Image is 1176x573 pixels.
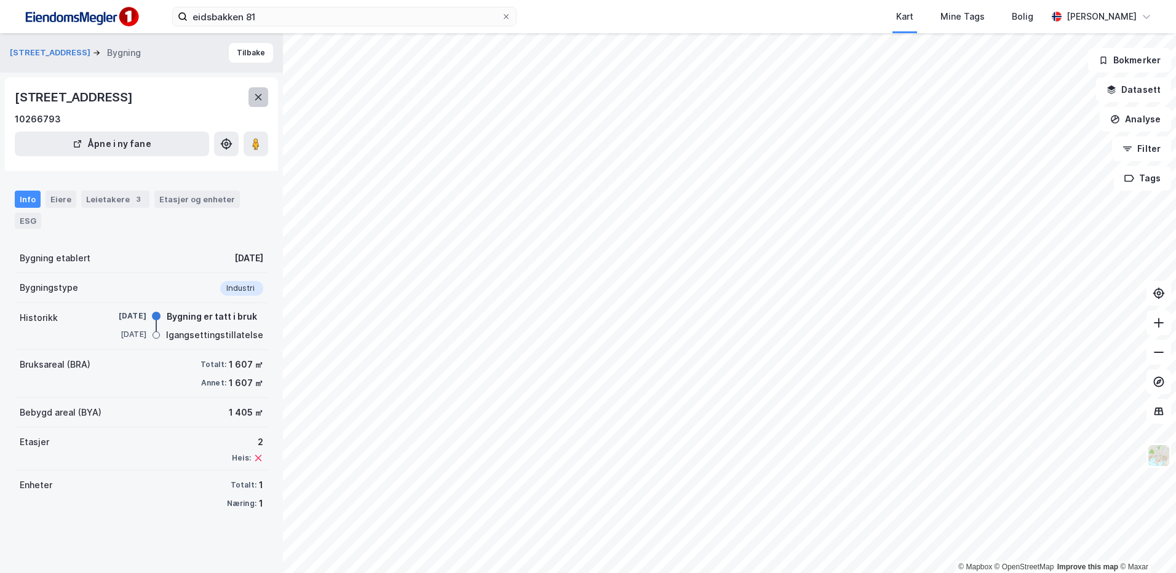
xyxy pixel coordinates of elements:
[15,191,41,208] div: Info
[259,478,263,492] div: 1
[227,499,256,508] div: Næring:
[20,3,143,31] img: F4PB6Px+NJ5v8B7XTbfpPpyloAAAAASUVORK5CYII=
[201,360,226,369] div: Totalt:
[229,357,263,372] div: 1 607 ㎡
[1012,9,1033,24] div: Bolig
[1088,48,1171,73] button: Bokmerker
[1114,514,1176,573] div: Kontrollprogram for chat
[107,45,141,60] div: Bygning
[15,132,209,156] button: Åpne i ny fane
[20,405,101,420] div: Bebygd areal (BYA)
[896,9,913,24] div: Kart
[15,213,41,229] div: ESG
[259,496,263,511] div: 1
[20,357,90,372] div: Bruksareal (BRA)
[132,193,145,205] div: 3
[231,480,256,490] div: Totalt:
[20,310,58,325] div: Historikk
[958,563,992,571] a: Mapbox
[1114,166,1171,191] button: Tags
[201,378,226,388] div: Annet:
[1114,514,1176,573] iframe: Chat Widget
[188,7,501,26] input: Søk på adresse, matrikkel, gårdeiere, leietakere eller personer
[232,435,263,449] div: 2
[940,9,985,24] div: Mine Tags
[20,478,52,492] div: Enheter
[81,191,149,208] div: Leietakere
[97,310,146,322] div: [DATE]
[229,376,263,390] div: 1 607 ㎡
[229,43,273,63] button: Tilbake
[20,251,90,266] div: Bygning etablert
[166,328,263,342] div: Igangsettingstillatelse
[15,112,61,127] div: 10266793
[234,251,263,266] div: [DATE]
[1112,136,1171,161] button: Filter
[15,87,135,107] div: [STREET_ADDRESS]
[159,194,235,205] div: Etasjer og enheter
[97,329,146,340] div: [DATE]
[20,435,49,449] div: Etasjer
[1067,9,1137,24] div: [PERSON_NAME]
[10,47,93,59] button: [STREET_ADDRESS]
[167,309,257,324] div: Bygning er tatt i bruk
[20,280,78,295] div: Bygningstype
[1100,107,1171,132] button: Analyse
[46,191,76,208] div: Eiere
[229,405,263,420] div: 1 405 ㎡
[1057,563,1118,571] a: Improve this map
[1096,77,1171,102] button: Datasett
[995,563,1054,571] a: OpenStreetMap
[1147,444,1170,467] img: Z
[232,453,251,463] div: Heis:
